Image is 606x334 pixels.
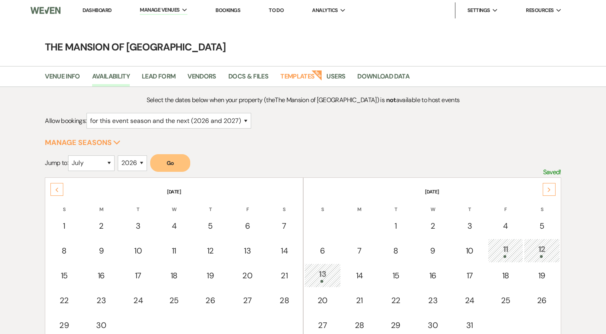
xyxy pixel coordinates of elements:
a: Bookings [215,7,240,14]
div: 20 [309,294,337,306]
div: 2 [419,220,447,232]
div: 13 [234,245,262,257]
a: Lead Form [142,71,175,87]
th: S [304,196,341,213]
div: 14 [346,270,372,282]
div: 17 [125,270,151,282]
th: T [452,196,487,213]
a: Vendors [187,71,216,87]
span: Analytics [312,6,338,14]
span: Settings [467,6,490,14]
div: 22 [50,294,78,306]
span: Jump to: [45,159,68,167]
div: 18 [492,270,519,282]
div: 8 [50,245,78,257]
div: 1 [50,220,78,232]
strong: not [386,96,396,104]
div: 5 [528,220,556,232]
button: Go [150,154,190,172]
p: Select the dates below when your property (the The Mansion of [GEOGRAPHIC_DATA] ) is available to... [109,95,497,105]
span: Resources [526,6,554,14]
div: 3 [456,220,483,232]
div: 11 [492,243,519,258]
th: [DATE] [46,179,302,195]
div: 19 [528,270,556,282]
th: T [378,196,414,213]
div: 23 [87,294,115,306]
div: 7 [346,245,372,257]
div: 4 [492,220,519,232]
th: M [342,196,377,213]
div: 18 [161,270,187,282]
div: 27 [309,319,337,331]
div: 24 [456,294,483,306]
p: Saved! [543,167,561,177]
div: 15 [382,270,409,282]
div: 22 [382,294,409,306]
div: 9 [419,245,447,257]
div: 3 [125,220,151,232]
div: 9 [87,245,115,257]
div: 24 [125,294,151,306]
div: 27 [234,294,262,306]
div: 6 [234,220,262,232]
th: S [524,196,560,213]
th: T [192,196,228,213]
button: Manage Seasons [45,139,121,146]
th: [DATE] [304,179,560,195]
img: Weven Logo [30,2,60,19]
div: 6 [309,245,337,257]
div: 21 [271,270,298,282]
div: 5 [197,220,224,232]
div: 7 [271,220,298,232]
a: Dashboard [83,7,111,14]
a: To Do [269,7,284,14]
div: 12 [197,245,224,257]
a: Templates [280,71,314,87]
th: S [46,196,82,213]
div: 16 [87,270,115,282]
div: 28 [346,319,372,331]
h4: The Mansion of [GEOGRAPHIC_DATA] [15,40,592,54]
a: Download Data [357,71,409,87]
div: 25 [161,294,187,306]
div: 16 [419,270,447,282]
div: 11 [161,245,187,257]
div: 2 [87,220,115,232]
th: S [267,196,302,213]
div: 30 [419,319,447,331]
div: 10 [125,245,151,257]
div: 13 [309,268,337,283]
th: W [415,196,451,213]
div: 30 [87,319,115,331]
th: F [488,196,523,213]
div: 26 [528,294,556,306]
div: 8 [382,245,409,257]
a: Venue Info [45,71,80,87]
div: 29 [382,319,409,331]
div: 29 [50,319,78,331]
div: 17 [456,270,483,282]
th: M [83,196,120,213]
div: 15 [50,270,78,282]
span: Manage Venues [140,6,179,14]
div: 4 [161,220,187,232]
div: 21 [346,294,372,306]
div: 28 [271,294,298,306]
div: 23 [419,294,447,306]
div: 1 [382,220,409,232]
div: 19 [197,270,224,282]
th: W [156,196,191,213]
div: 26 [197,294,224,306]
div: 31 [456,319,483,331]
th: T [121,196,156,213]
a: Docs & Files [228,71,268,87]
a: Users [326,71,345,87]
div: 10 [456,245,483,257]
a: Availability [92,71,130,87]
div: 12 [528,243,556,258]
div: 25 [492,294,519,306]
div: 20 [234,270,262,282]
div: 14 [271,245,298,257]
strong: New [312,69,323,80]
